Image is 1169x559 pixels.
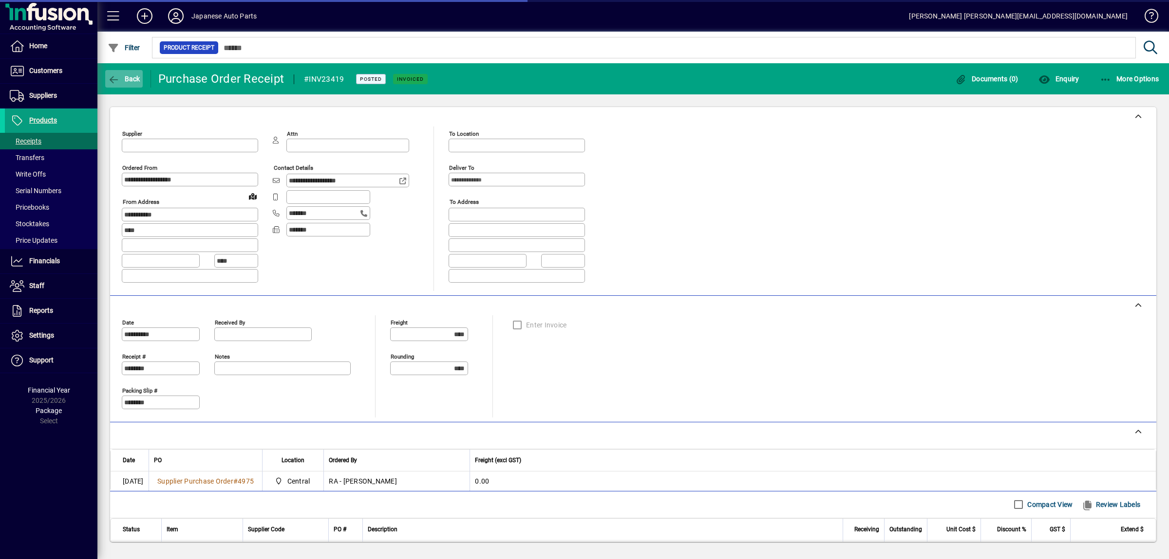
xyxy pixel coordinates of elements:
[475,455,1144,466] div: Freight (excl GST)
[1025,500,1073,509] label: Compact View
[10,203,49,211] span: Pricebooks
[233,477,238,485] span: #
[889,524,922,535] span: Outstanding
[154,455,257,466] div: PO
[122,353,146,360] mat-label: Receipt #
[122,164,157,171] mat-label: Ordered from
[5,348,97,373] a: Support
[946,524,976,535] span: Unit Cost $
[29,257,60,265] span: Financials
[105,39,143,56] button: Filter
[123,524,140,535] span: Status
[329,455,357,466] span: Ordered By
[997,524,1026,535] span: Discount %
[129,7,160,25] button: Add
[5,274,97,298] a: Staff
[397,76,424,82] span: Invoiced
[29,42,47,50] span: Home
[160,7,191,25] button: Profile
[287,476,310,486] span: Central
[164,43,214,53] span: Product Receipt
[5,149,97,166] a: Transfers
[475,455,521,466] span: Freight (excl GST)
[108,44,140,52] span: Filter
[1100,75,1159,83] span: More Options
[122,387,157,394] mat-label: Packing Slip #
[97,70,151,88] app-page-header-button: Back
[1038,75,1079,83] span: Enquiry
[10,154,44,162] span: Transfers
[329,455,465,466] div: Ordered By
[854,524,879,535] span: Receiving
[29,356,54,364] span: Support
[108,75,140,83] span: Back
[1137,2,1157,34] a: Knowledge Base
[323,471,470,491] td: RA - [PERSON_NAME]
[909,8,1128,24] div: [PERSON_NAME] [PERSON_NAME][EMAIL_ADDRESS][DOMAIN_NAME]
[334,524,346,535] span: PO #
[368,524,397,535] span: Description
[449,164,474,171] mat-label: Deliver To
[10,137,41,145] span: Receipts
[123,455,135,466] span: Date
[28,386,70,394] span: Financial Year
[111,471,149,491] td: [DATE]
[304,72,344,87] div: #INV23419
[29,91,57,99] span: Suppliers
[955,75,1018,83] span: Documents (0)
[29,307,53,314] span: Reports
[5,166,97,182] a: Write Offs
[5,133,97,149] a: Receipts
[5,199,97,216] a: Pricebooks
[5,232,97,249] a: Price Updates
[154,455,162,466] span: PO
[1121,524,1144,535] span: Extend $
[10,236,57,244] span: Price Updates
[5,182,97,199] a: Serial Numbers
[10,170,46,178] span: Write Offs
[122,130,142,137] mat-label: Supplier
[215,319,245,325] mat-label: Received by
[272,475,314,487] span: Central
[157,477,233,485] span: Supplier Purchase Order
[5,324,97,348] a: Settings
[191,8,257,24] div: Japanese Auto Parts
[449,130,479,137] mat-label: To location
[5,249,97,273] a: Financials
[5,84,97,108] a: Suppliers
[238,477,254,485] span: 4975
[470,471,1156,491] td: 0.00
[5,216,97,232] a: Stocktakes
[122,319,134,325] mat-label: Date
[5,59,97,83] a: Customers
[245,188,261,204] a: View on map
[36,407,62,415] span: Package
[123,455,144,466] div: Date
[158,71,284,87] div: Purchase Order Receipt
[1097,70,1162,88] button: More Options
[5,34,97,58] a: Home
[1081,497,1140,512] span: Review Labels
[154,476,257,487] a: Supplier Purchase Order#4975
[248,524,284,535] span: Supplier Code
[29,331,54,339] span: Settings
[215,353,230,360] mat-label: Notes
[29,67,62,74] span: Customers
[953,70,1021,88] button: Documents (0)
[10,220,49,228] span: Stocktakes
[282,455,304,466] span: Location
[1036,70,1081,88] button: Enquiry
[1077,496,1144,513] button: Review Labels
[5,299,97,323] a: Reports
[29,116,57,124] span: Products
[105,70,143,88] button: Back
[391,353,414,360] mat-label: Rounding
[360,76,382,82] span: Posted
[391,319,408,325] mat-label: Freight
[167,524,178,535] span: Item
[29,282,44,289] span: Staff
[1050,524,1065,535] span: GST $
[287,130,298,137] mat-label: Attn
[10,187,61,195] span: Serial Numbers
